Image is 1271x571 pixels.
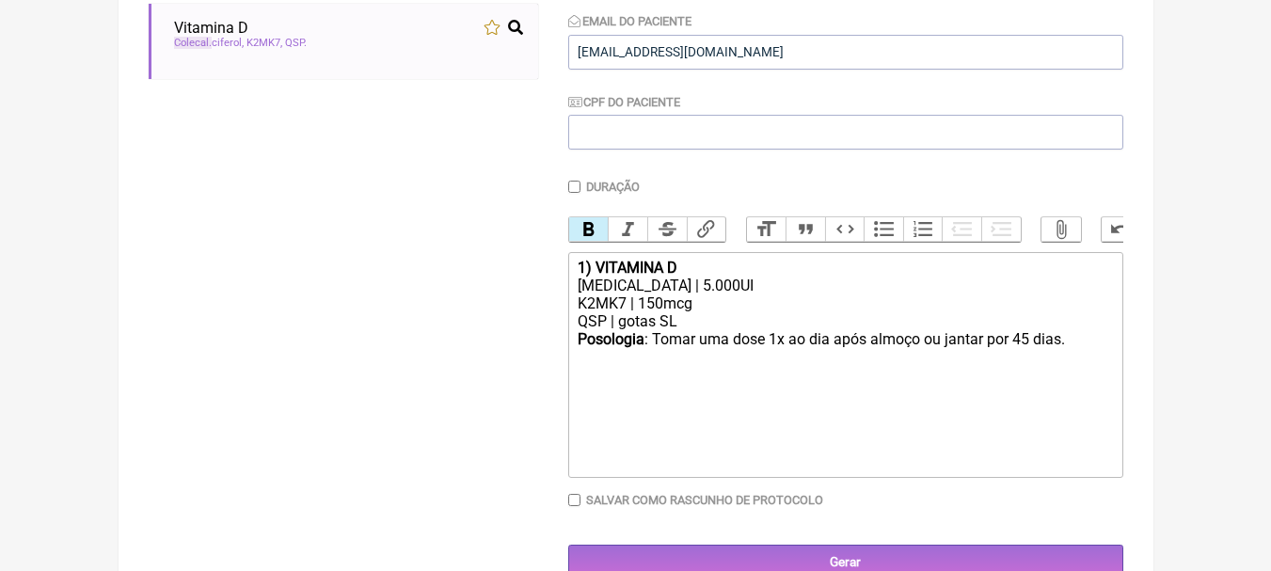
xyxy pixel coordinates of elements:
button: Decrease Level [942,217,981,242]
button: Heading [747,217,786,242]
button: Code [825,217,865,242]
label: Email do Paciente [568,14,692,28]
button: Strikethrough [647,217,687,242]
button: Quote [786,217,825,242]
strong: Posologia [578,330,644,348]
button: Bullets [864,217,903,242]
span: Vitamina D [174,19,248,37]
span: Colecal [174,37,212,49]
div: QSP | gotas SL [578,312,1112,330]
div: K2MK7 | 150mcg [578,294,1112,312]
button: Increase Level [981,217,1021,242]
label: Duração [586,180,640,194]
label: CPF do Paciente [568,95,681,109]
button: Italic [608,217,647,242]
strong: 1) VITAMINA D [578,259,677,277]
span: K2MK7 [246,37,282,49]
span: QSP [285,37,307,49]
span: ciferol [174,37,244,49]
button: Bold [569,217,609,242]
div: [MEDICAL_DATA] | 5.000UI [578,277,1112,294]
label: Salvar como rascunho de Protocolo [586,493,823,507]
button: Undo [1102,217,1141,242]
button: Numbers [903,217,943,242]
button: Attach Files [1041,217,1081,242]
div: : Tomar uma dose 1x ao dia após almoço ou jantar por 45 dias. ㅤ [578,330,1112,368]
button: Link [687,217,726,242]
